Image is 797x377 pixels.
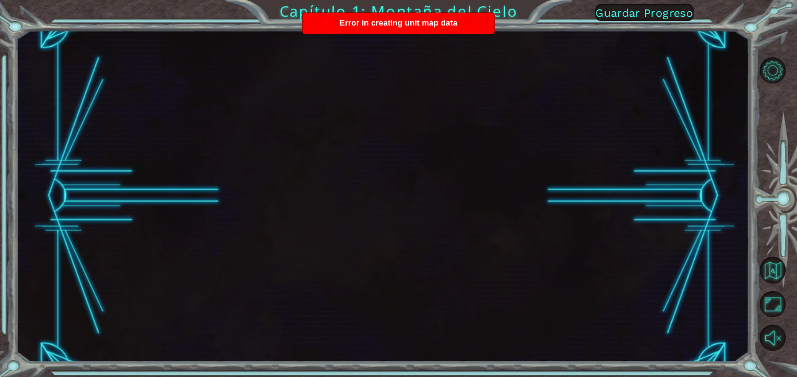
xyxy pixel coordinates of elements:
button: Opciones del Nivel [760,57,786,84]
button: Guardar Progreso [595,4,694,21]
button: Maximizar Navegador [760,291,786,317]
button: Activar sonido. [760,325,786,351]
a: Volver al Mapa [761,253,797,287]
button: Volver al Mapa [760,257,786,283]
span: Guardar Progreso [595,6,693,19]
span: Error in creating unit map data [339,18,457,27]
